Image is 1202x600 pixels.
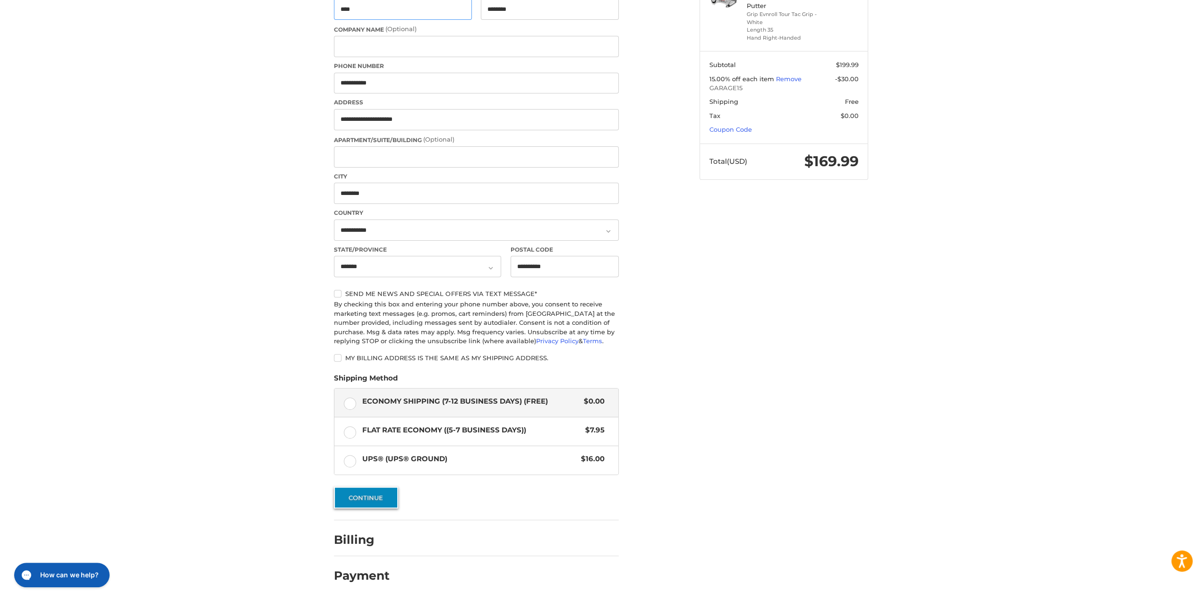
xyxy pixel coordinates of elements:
a: Remove [776,75,801,83]
button: Continue [334,487,398,508]
span: $169.99 [804,152,859,170]
h2: Payment [334,568,390,583]
div: By checking this box and entering your phone number above, you consent to receive marketing text ... [334,300,619,346]
a: Coupon Code [709,126,752,133]
li: Length 35 [747,26,819,34]
small: (Optional) [385,25,417,33]
span: Free [845,98,859,105]
span: $0.00 [841,112,859,119]
label: My billing address is the same as my shipping address. [334,354,619,362]
span: Flat Rate Economy ((5-7 Business Days)) [362,425,581,436]
small: (Optional) [423,135,454,143]
span: $7.95 [580,425,605,436]
span: -$30.00 [835,75,859,83]
li: Hand Right-Handed [747,34,819,42]
span: Subtotal [709,61,736,68]
span: $16.00 [576,454,605,465]
span: $0.00 [579,396,605,407]
label: Phone Number [334,62,619,70]
span: Tax [709,112,720,119]
a: Privacy Policy [536,337,579,345]
label: Country [334,209,619,217]
label: Send me news and special offers via text message* [334,290,619,297]
label: Company Name [334,25,619,34]
label: State/Province [334,245,501,254]
span: UPS® (UPS® Ground) [362,454,577,465]
h2: Billing [334,532,389,547]
legend: Shipping Method [334,373,398,388]
li: Grip Evnroll Tour Tac Grip - White [747,10,819,26]
a: Terms [583,337,602,345]
label: Apartment/Suite/Building [334,135,619,144]
span: Economy Shipping (7-12 Business Days) (Free) [362,396,580,407]
iframe: Gorgias live chat messenger [9,559,112,591]
span: Total (USD) [709,157,747,166]
label: Address [334,98,619,107]
span: Shipping [709,98,738,105]
label: City [334,172,619,181]
label: Postal Code [511,245,619,254]
span: $199.99 [836,61,859,68]
span: GARAGE15 [709,84,859,93]
span: 15.00% off each item [709,75,776,83]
